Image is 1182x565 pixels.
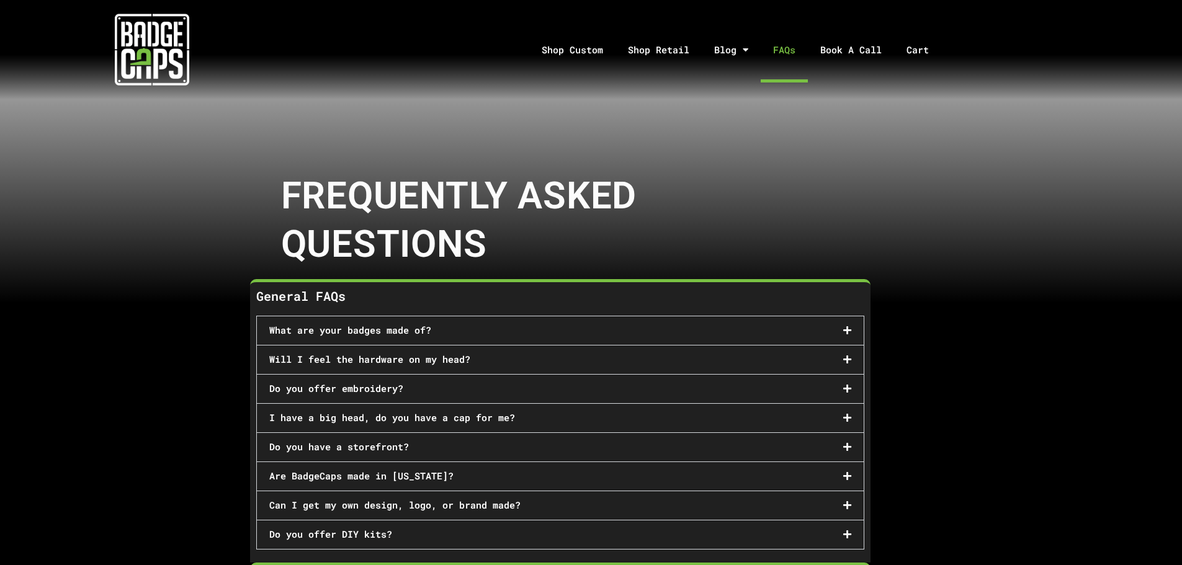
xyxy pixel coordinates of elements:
[269,411,515,424] a: I have a big head, do you have a cap for me?
[269,440,409,453] a: Do you have a storefront?
[269,382,403,394] a: Do you offer embroidery?
[303,17,1182,82] nav: Menu
[257,520,864,549] div: Do you offer DIY kits?
[269,353,470,365] a: Will I feel the hardware on my head?
[702,17,761,82] a: Blog
[257,404,864,432] div: I have a big head, do you have a cap for me?
[761,17,808,82] a: FAQs
[257,316,864,345] div: What are your badges made of?
[257,345,864,374] div: Will I feel the hardware on my head?
[256,288,864,303] h5: General FAQs
[808,17,894,82] a: Book A Call
[269,324,431,336] a: What are your badges made of?
[269,528,392,540] a: Do you offer DIY kits?
[269,469,454,482] a: Are BadgeCaps made in [US_STATE]?
[269,499,521,511] a: Can I get my own design, logo, or brand made?
[257,462,864,491] div: Are BadgeCaps made in [US_STATE]?
[257,491,864,520] div: Can I get my own design, logo, or brand made?
[281,172,709,269] h2: Frequently Asked Questions
[616,17,702,82] a: Shop Retail
[894,17,957,82] a: Cart
[115,12,189,87] img: badgecaps white logo with green acccent
[257,433,864,461] div: Do you have a storefront?
[529,17,616,82] a: Shop Custom
[257,375,864,403] div: Do you offer embroidery?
